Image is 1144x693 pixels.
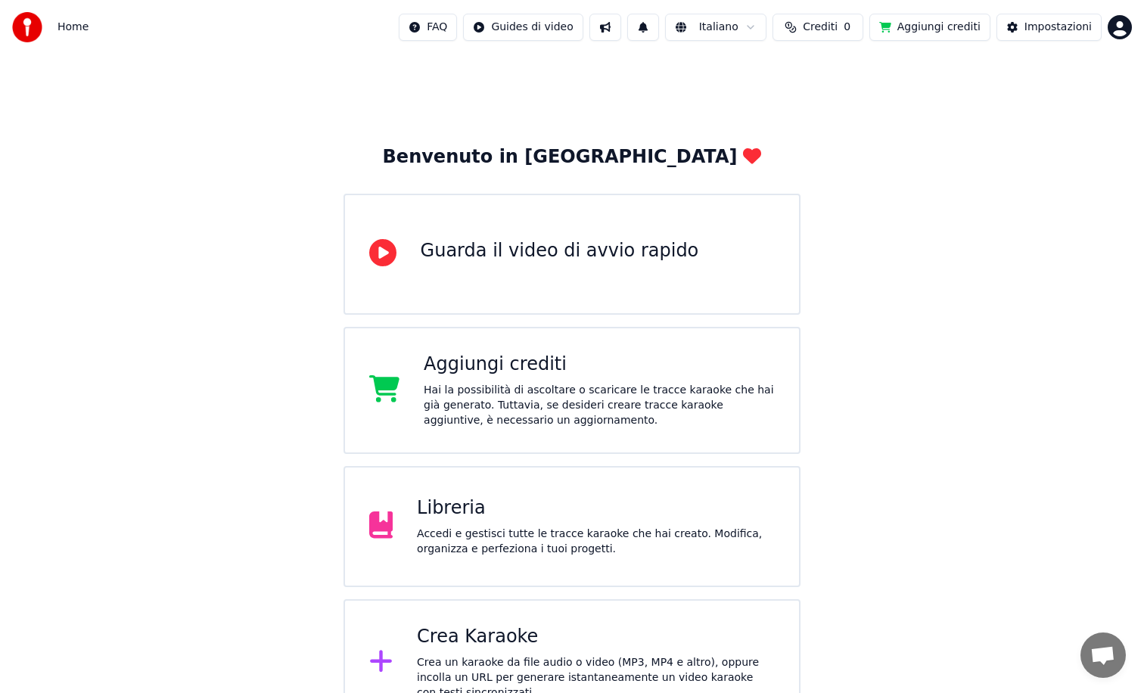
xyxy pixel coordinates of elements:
button: Crediti0 [773,14,863,41]
div: Hai la possibilità di ascoltare o scaricare le tracce karaoke che hai già generato. Tuttavia, se ... [424,383,775,428]
button: FAQ [399,14,457,41]
div: Aggiungi crediti [424,353,775,377]
button: Aggiungi crediti [869,14,990,41]
div: Guarda il video di avvio rapido [421,239,699,263]
img: youka [12,12,42,42]
div: Accedi e gestisci tutte le tracce karaoke che hai creato. Modifica, organizza e perfeziona i tuoi... [417,527,775,557]
div: Benvenuto in [GEOGRAPHIC_DATA] [383,145,762,169]
nav: breadcrumb [58,20,89,35]
div: Crea Karaoke [417,625,775,649]
span: Crediti [803,20,838,35]
div: Libreria [417,496,775,521]
span: Home [58,20,89,35]
a: Aprire la chat [1080,632,1126,678]
div: Impostazioni [1024,20,1092,35]
button: Guides di video [463,14,583,41]
button: Impostazioni [996,14,1102,41]
span: 0 [844,20,850,35]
